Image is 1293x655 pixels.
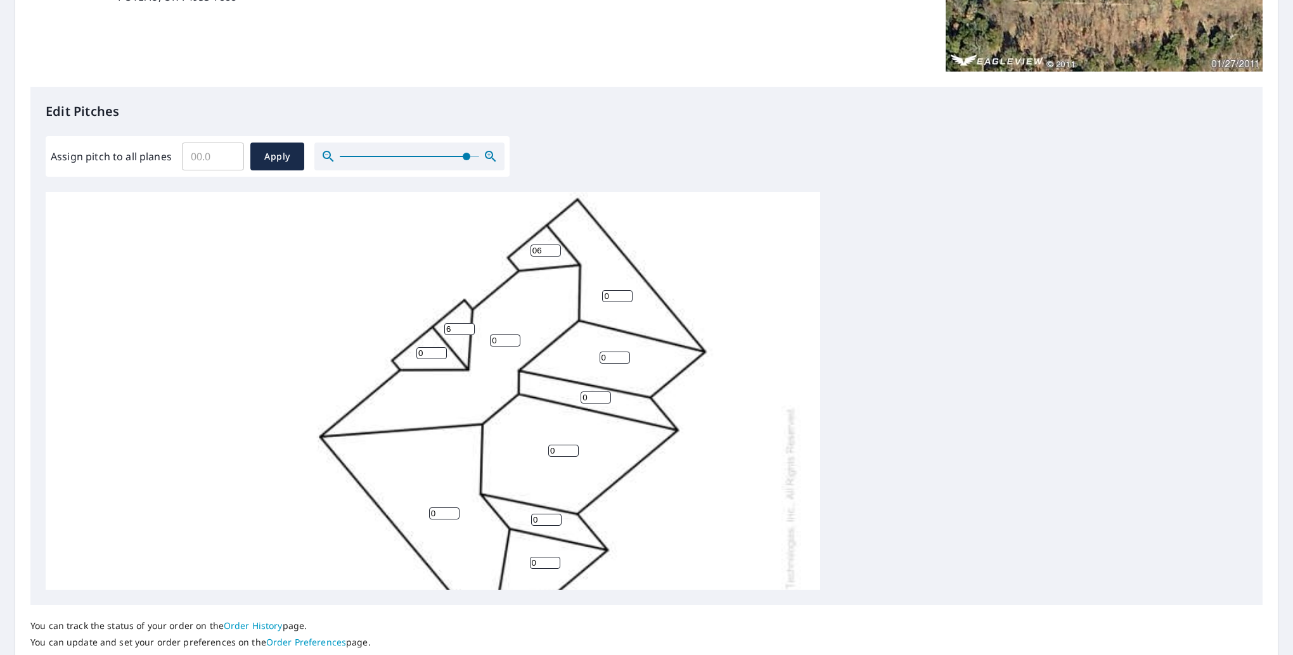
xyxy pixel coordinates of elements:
[261,149,294,165] span: Apply
[30,637,371,648] p: You can update and set your order preferences on the page.
[51,149,172,164] label: Assign pitch to all planes
[250,143,304,170] button: Apply
[46,102,1247,121] p: Edit Pitches
[30,620,371,632] p: You can track the status of your order on the page.
[182,139,244,174] input: 00.0
[224,620,283,632] a: Order History
[266,636,346,648] a: Order Preferences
